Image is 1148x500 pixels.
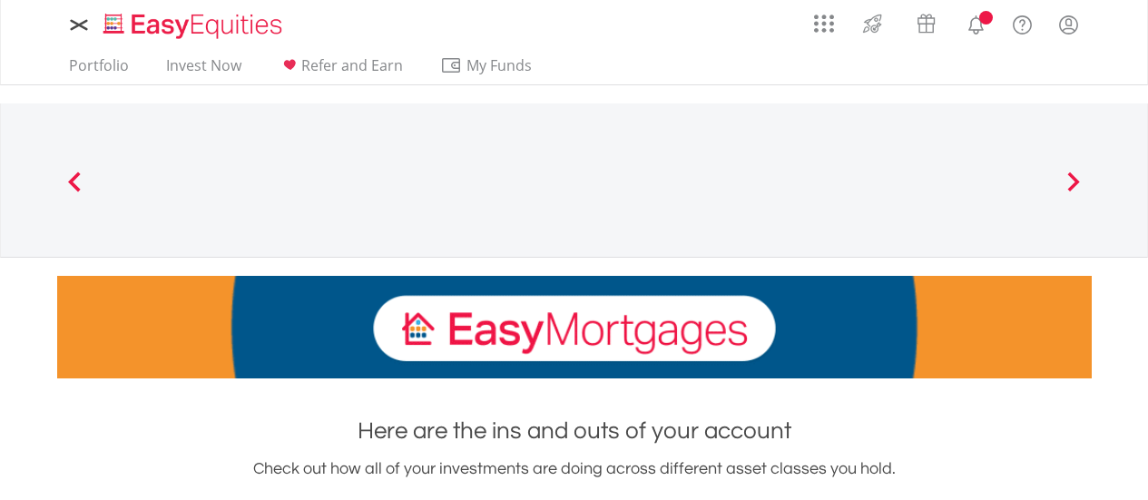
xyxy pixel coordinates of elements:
[100,11,289,41] img: EasyEquities_Logo.png
[301,55,403,75] span: Refer and Earn
[999,5,1045,41] a: FAQ's and Support
[802,5,846,34] a: AppsGrid
[57,276,1092,378] img: EasyMortage Promotion Banner
[858,9,888,38] img: thrive-v2.svg
[911,9,941,38] img: vouchers-v2.svg
[96,5,289,41] a: Home page
[159,56,249,84] a: Invest Now
[899,5,953,38] a: Vouchers
[953,5,999,41] a: Notifications
[62,56,136,84] a: Portfolio
[57,415,1092,447] h1: Here are the ins and outs of your account
[1045,5,1092,44] a: My Profile
[440,54,559,77] span: My Funds
[271,56,410,84] a: Refer and Earn
[814,14,834,34] img: grid-menu-icon.svg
